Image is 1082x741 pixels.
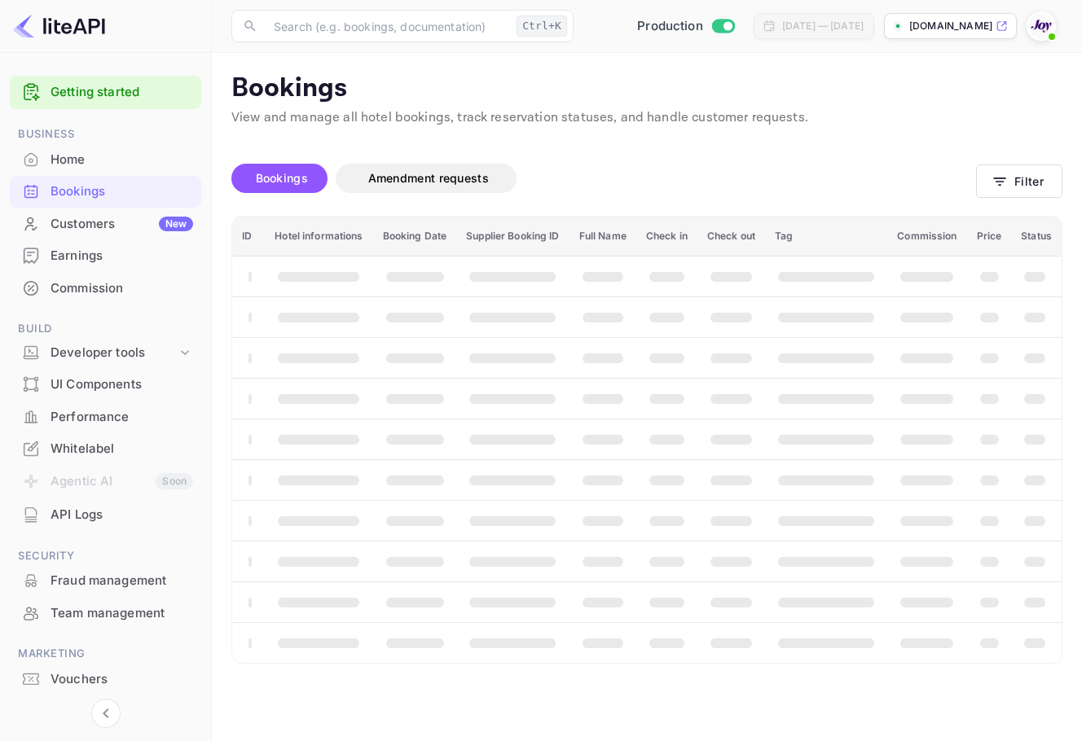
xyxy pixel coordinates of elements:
p: Bookings [231,72,1062,105]
div: account-settings tabs [231,164,976,193]
a: Fraud management [10,565,201,595]
div: Fraud management [10,565,201,597]
div: Fraud management [51,572,193,590]
table: booking table [232,217,1062,663]
a: Earnings [10,240,201,270]
a: Commission [10,273,201,303]
a: Vouchers [10,664,201,694]
div: Performance [10,401,201,433]
div: Vouchers [51,670,193,689]
button: Collapse navigation [91,699,121,728]
a: Home [10,144,201,174]
img: LiteAPI logo [13,13,105,39]
div: Team management [51,604,193,623]
div: UI Components [51,375,193,394]
div: Home [51,151,193,169]
th: Booking Date [373,217,457,256]
div: Ctrl+K [517,15,567,37]
div: Commission [51,279,193,298]
div: Whitelabel [10,433,201,465]
div: API Logs [10,499,201,531]
th: Supplier Booking ID [456,217,569,256]
div: Earnings [51,247,193,265]
th: Hotel informations [265,217,372,256]
span: Marketing [10,645,201,663]
div: Switch to Sandbox mode [631,17,741,36]
a: CustomersNew [10,208,201,239]
div: Developer tools [51,344,177,362]
div: Bookings [10,176,201,208]
span: Amendment requests [368,171,489,185]
div: Bookings [51,182,193,201]
a: Performance [10,401,201,432]
th: ID [232,217,265,256]
th: Status [1011,217,1062,256]
th: Check out [697,217,765,256]
th: Commission [887,217,966,256]
a: Getting started [51,83,193,102]
a: API Logs [10,499,201,529]
span: Build [10,320,201,338]
div: Vouchers [10,664,201,695]
span: Security [10,547,201,565]
div: API Logs [51,506,193,524]
span: Production [637,17,703,36]
div: Team management [10,598,201,629]
button: Filter [976,164,1062,198]
th: Price [967,217,1012,256]
div: New [159,217,193,231]
span: Business [10,125,201,143]
div: CustomersNew [10,208,201,240]
div: Performance [51,408,193,427]
div: Earnings [10,240,201,272]
div: UI Components [10,369,201,401]
p: [DOMAIN_NAME] [909,19,992,33]
div: Getting started [10,76,201,109]
div: [DATE] — [DATE] [782,19,864,33]
th: Check in [636,217,697,256]
div: Home [10,144,201,176]
input: Search (e.g. bookings, documentation) [264,10,510,42]
img: With Joy [1028,13,1054,39]
th: Tag [765,217,887,256]
a: Team management [10,598,201,628]
div: Whitelabel [51,440,193,458]
span: Bookings [256,171,308,185]
p: View and manage all hotel bookings, track reservation statuses, and handle customer requests. [231,108,1062,128]
th: Full Name [570,217,636,256]
div: Customers [51,215,193,234]
div: Developer tools [10,339,201,367]
div: Commission [10,273,201,305]
a: UI Components [10,369,201,399]
a: Whitelabel [10,433,201,463]
a: Bookings [10,176,201,206]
